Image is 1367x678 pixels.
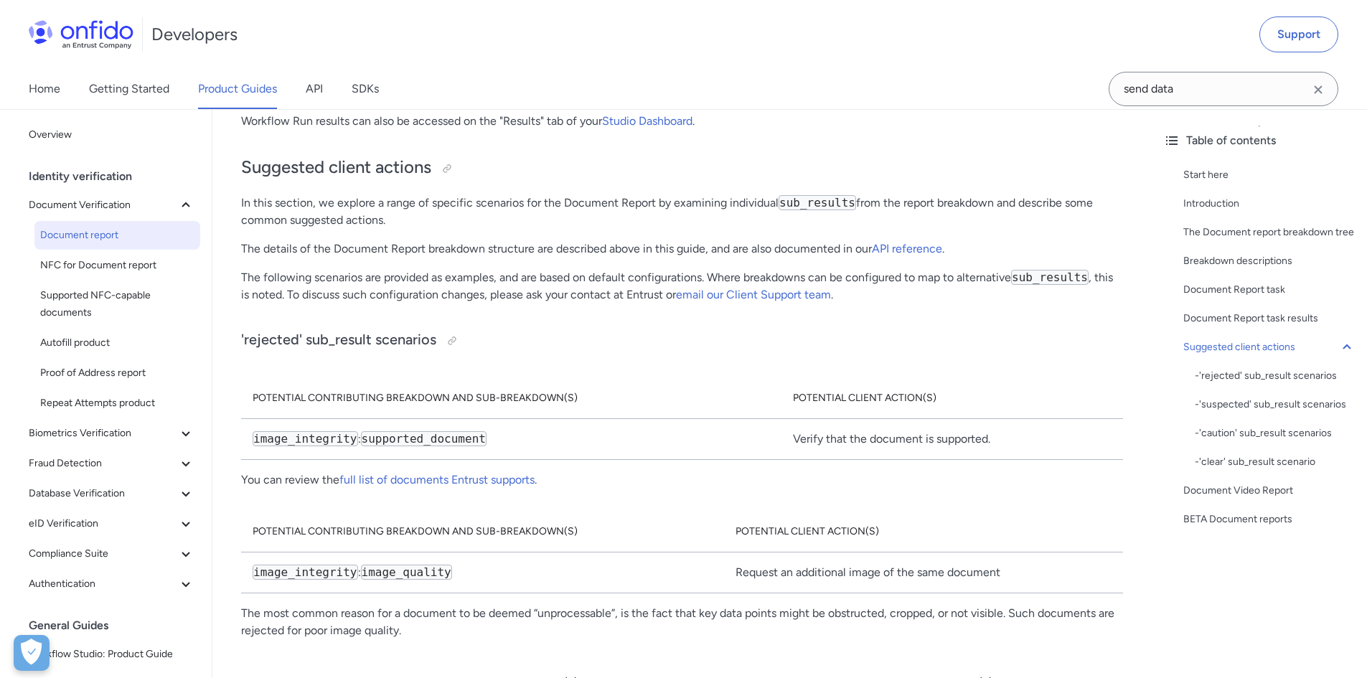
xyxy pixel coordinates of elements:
[1183,281,1356,298] a: Document Report task
[1195,425,1356,442] a: -'caution' sub_result scenarios
[23,640,200,669] a: Workflow Studio: Product Guide
[361,565,452,580] code: image_quality
[23,509,200,538] button: eID Verification
[29,425,177,442] span: Biometrics Verification
[676,288,831,301] a: email our Client Support team
[29,69,60,109] a: Home
[29,126,194,143] span: Overview
[34,221,200,250] a: Document report
[339,473,535,486] a: full list of documents Entrust supports
[1183,224,1356,241] a: The Document report breakdown tree
[23,570,200,598] button: Authentication
[29,485,177,502] span: Database Verification
[29,197,177,214] span: Document Verification
[29,162,206,191] div: Identity verification
[1195,367,1356,385] a: -'rejected' sub_result scenarios
[40,257,194,274] span: NFC for Document report
[253,431,358,446] code: image_integrity
[34,329,200,357] a: Autofill product
[34,389,200,418] a: Repeat Attempts product
[29,611,206,640] div: General Guides
[241,552,724,593] td: :
[1163,132,1356,149] div: Table of contents
[1259,17,1338,52] a: Support
[151,23,238,46] h1: Developers
[40,334,194,352] span: Autofill product
[1195,425,1356,442] div: - 'caution' sub_result scenarios
[779,195,856,210] code: sub_results
[40,364,194,382] span: Proof of Address report
[306,69,323,109] a: API
[29,545,177,562] span: Compliance Suite
[1195,453,1356,471] a: -'clear' sub_result scenario
[198,69,277,109] a: Product Guides
[241,240,1123,258] p: The details of the Document Report breakdown structure are described above in this guide, and are...
[29,646,194,663] span: Workflow Studio: Product Guide
[241,605,1123,639] p: The most common reason for a document to be deemed “unprocessable”, is the fact that key data poi...
[40,395,194,412] span: Repeat Attempts product
[352,69,379,109] a: SDKs
[40,287,194,321] span: Supported NFC-capable documents
[1183,310,1356,327] a: Document Report task results
[40,227,194,244] span: Document report
[1195,396,1356,413] a: -'suspected' sub_result scenarios
[241,419,781,460] td: :
[23,191,200,220] button: Document Verification
[361,431,487,446] code: supported_document
[1183,339,1356,356] a: Suggested client actions
[1195,453,1356,471] div: - 'clear' sub_result scenario
[1109,72,1338,106] input: Onfido search input field
[781,378,1123,419] th: Potential client action(s)
[1183,511,1356,528] a: BETA Document reports
[241,378,781,419] th: Potential contributing breakdown and sub-breakdown(s)
[781,419,1123,460] td: Verify that the document is supported.
[724,552,1123,593] td: Request an additional image of the same document
[602,114,692,128] a: Studio Dashboard
[34,251,200,280] a: NFC for Document report
[241,156,1123,180] h2: Suggested client actions
[29,515,177,532] span: eID Verification
[34,359,200,387] a: Proof of Address report
[1183,253,1356,270] a: Breakdown descriptions
[23,121,200,149] a: Overview
[241,512,724,552] th: Potential contributing breakdown and sub-breakdown(s)
[241,471,1123,489] p: You can review the .
[241,269,1123,303] p: The following scenarios are provided as examples, and are based on default configurations. Where ...
[241,194,1123,229] p: In this section, we explore a range of specific scenarios for the Document Report by examining in...
[241,329,1123,352] h3: 'rejected' sub_result scenarios
[14,635,50,671] button: Open Preferences
[14,635,50,671] div: Cookie Preferences
[1183,195,1356,212] a: Introduction
[1011,270,1089,285] code: sub_results
[1183,166,1356,184] a: Start here
[241,113,1123,130] p: Workflow Run results can also be accessed on the "Results" tab of your .
[872,242,942,255] a: API reference
[34,281,200,327] a: Supported NFC-capable documents
[29,455,177,472] span: Fraud Detection
[1183,482,1356,499] a: Document Video Report
[1195,367,1356,385] div: - 'rejected' sub_result scenarios
[1195,396,1356,413] div: - 'suspected' sub_result scenarios
[1310,81,1327,98] svg: Clear search field button
[23,540,200,568] button: Compliance Suite
[23,479,200,508] button: Database Verification
[253,565,358,580] code: image_integrity
[29,575,177,593] span: Authentication
[29,20,133,49] img: Onfido Logo
[89,69,169,109] a: Getting Started
[23,449,200,478] button: Fraud Detection
[23,419,200,448] button: Biometrics Verification
[724,512,1123,552] th: Potential client action(s)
